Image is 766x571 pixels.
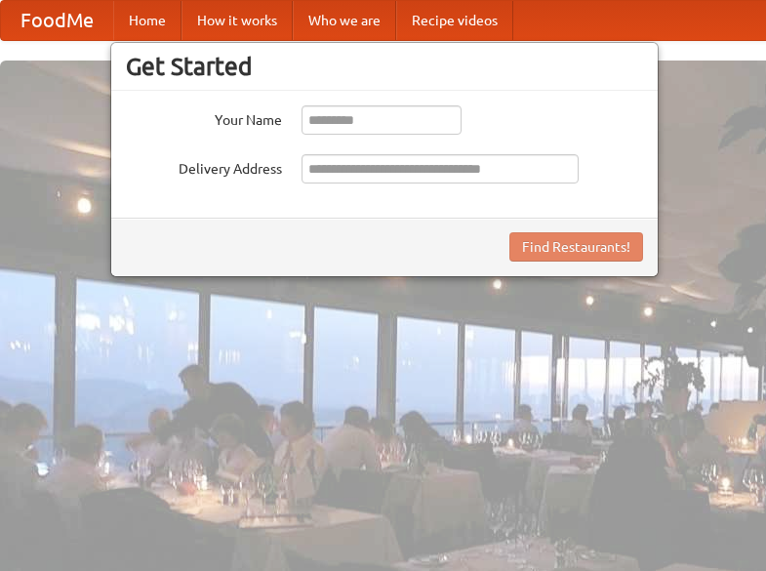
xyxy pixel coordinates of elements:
[509,232,643,262] button: Find Restaurants!
[126,105,282,130] label: Your Name
[293,1,396,40] a: Who we are
[396,1,513,40] a: Recipe videos
[1,1,113,40] a: FoodMe
[113,1,181,40] a: Home
[126,52,643,81] h3: Get Started
[126,154,282,179] label: Delivery Address
[181,1,293,40] a: How it works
